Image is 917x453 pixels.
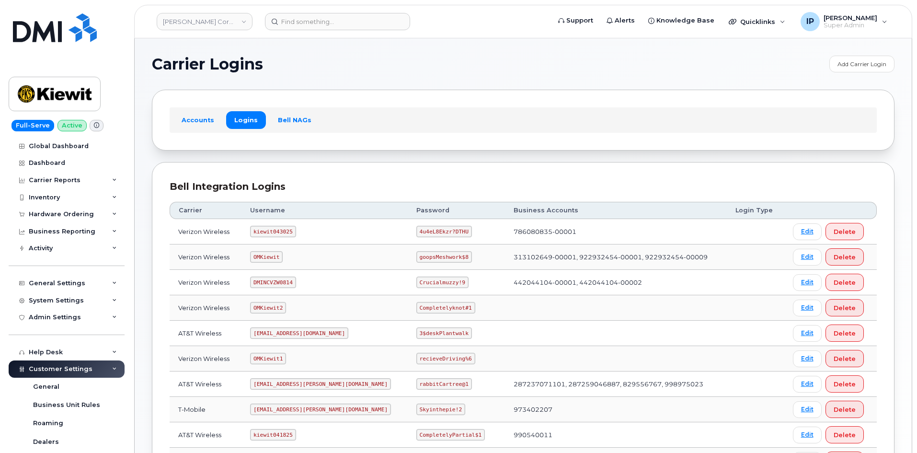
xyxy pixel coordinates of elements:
td: Verizon Wireless [170,270,241,295]
td: 990540011 [505,422,727,448]
code: recieveDriving%6 [416,353,475,364]
code: goopsMeshwork$8 [416,251,472,263]
code: DMINCVZW0814 [250,277,296,288]
code: kiewit043025 [250,226,296,237]
code: OMKiewit1 [250,353,286,364]
a: Add Carrier Login [829,56,894,72]
code: kiewit041825 [250,429,296,441]
code: rabbitCartree@1 [416,378,472,390]
span: Delete [834,405,856,414]
td: AT&T Wireless [170,372,241,397]
th: Carrier [170,202,241,219]
code: Crucialmuzzy!9 [416,277,469,288]
button: Delete [825,248,864,266]
th: Username [241,202,408,219]
td: AT&T Wireless [170,422,241,448]
a: Edit [793,350,822,367]
a: Edit [793,427,822,443]
code: [EMAIL_ADDRESS][DOMAIN_NAME] [250,327,348,339]
span: Delete [834,278,856,287]
code: 4u4eL8Ekzr?DTHU [416,226,472,237]
button: Delete [825,350,864,367]
button: Delete [825,426,864,443]
a: Accounts [173,111,222,128]
a: Bell NAGs [270,111,320,128]
td: Verizon Wireless [170,346,241,372]
a: Edit [793,300,822,316]
code: OMKiewit [250,251,283,263]
a: Logins [226,111,266,128]
td: Verizon Wireless [170,219,241,244]
button: Delete [825,223,864,240]
code: [EMAIL_ADDRESS][PERSON_NAME][DOMAIN_NAME] [250,378,391,390]
span: Delete [834,303,856,313]
span: Carrier Logins [152,57,263,71]
th: Login Type [727,202,784,219]
td: Verizon Wireless [170,244,241,270]
code: 3$deskPlantwalk [416,327,472,339]
code: [EMAIL_ADDRESS][PERSON_NAME][DOMAIN_NAME] [250,404,391,415]
code: Skyinthepie!2 [416,404,465,415]
code: Completelyknot#1 [416,302,475,314]
code: OMKiewit2 [250,302,286,314]
iframe: Messenger Launcher [875,411,910,446]
th: Business Accounts [505,202,727,219]
a: Edit [793,223,822,240]
td: 287237071101, 287259046887, 829556767, 998975023 [505,372,727,397]
td: Verizon Wireless [170,295,241,321]
button: Delete [825,325,864,342]
button: Delete [825,375,864,393]
div: Bell Integration Logins [170,180,877,194]
span: Delete [834,380,856,389]
button: Delete [825,299,864,316]
a: Edit [793,249,822,266]
a: Edit [793,274,822,291]
button: Delete [825,401,864,418]
span: Delete [834,253,856,262]
a: Edit [793,376,822,393]
td: 786080835-00001 [505,219,727,244]
th: Password [408,202,505,219]
td: 973402207 [505,397,727,422]
td: T-Mobile [170,397,241,422]
td: 313102649-00001, 922932454-00001, 922932454-00009 [505,244,727,270]
span: Delete [834,329,856,338]
a: Edit [793,325,822,342]
code: CompletelyPartial$1 [416,429,485,441]
span: Delete [834,430,856,440]
a: Edit [793,401,822,418]
td: AT&T Wireless [170,321,241,346]
td: 442044104-00001, 442044104-00002 [505,270,727,295]
span: Delete [834,354,856,363]
span: Delete [834,227,856,236]
button: Delete [825,274,864,291]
